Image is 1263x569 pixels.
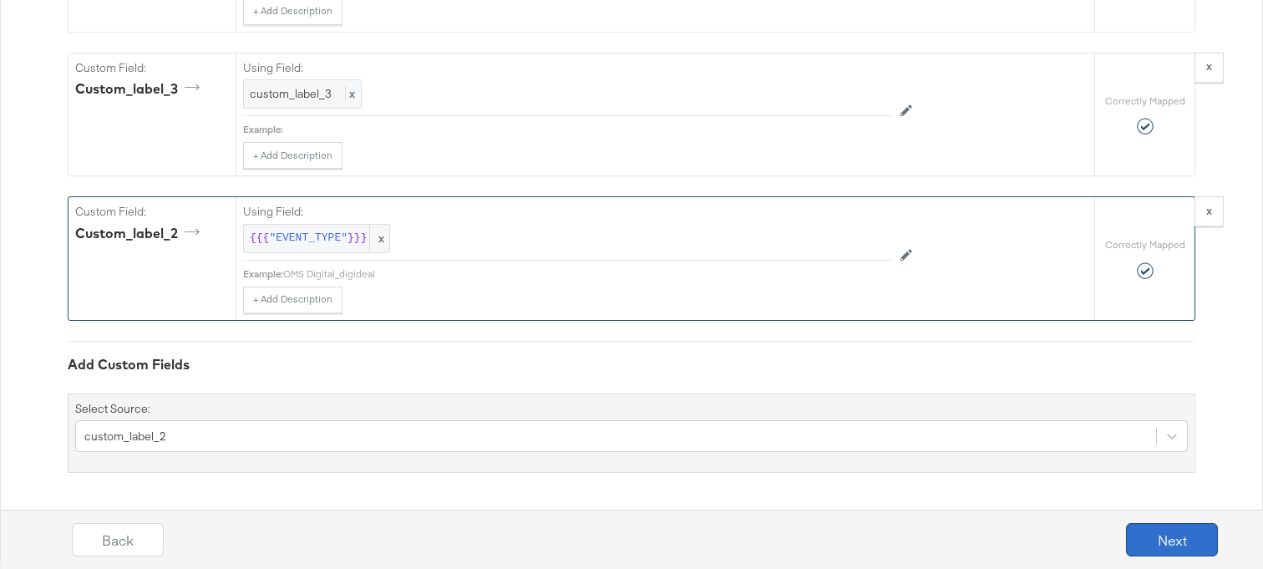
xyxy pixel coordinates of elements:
[75,401,150,417] label: Select Source:
[345,86,355,101] span: x
[75,224,205,243] div: custom_label_2
[75,79,205,99] div: custom_label_3
[75,60,229,76] label: Custom Field:
[243,204,890,220] label: Using Field:
[243,123,283,136] div: Example:
[369,225,389,252] span: x
[243,287,342,313] button: + Add Description
[84,429,166,445] div: custom_label_2
[68,355,1195,374] div: Add Custom Fields
[243,60,890,76] label: Using Field:
[1195,53,1224,83] button: x
[1105,94,1185,108] label: Correctly Mapped
[243,267,283,281] div: Example:
[1105,238,1185,251] label: Correctly Mapped
[75,204,229,220] label: Custom Field:
[250,86,332,101] span: custom_label_3
[269,231,347,246] span: "EVENT_TYPE"
[1206,203,1212,218] strong: x
[72,523,164,556] button: Back
[1126,523,1218,556] button: Next
[243,142,342,169] button: + Add Description
[283,267,890,281] div: OMS Digital_digideal
[250,231,269,246] span: {{{
[1206,58,1212,74] strong: x
[1195,196,1224,226] button: x
[347,231,367,246] span: }}}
